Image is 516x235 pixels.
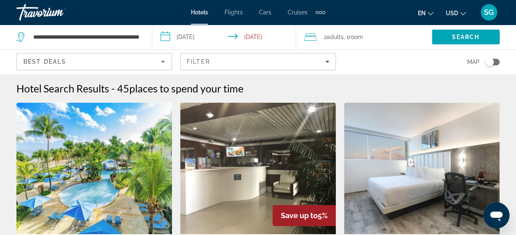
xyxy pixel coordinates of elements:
button: Change language [418,7,433,19]
button: User Menu [478,4,500,21]
button: Select check in and out date [152,25,296,49]
span: Adults [327,34,344,40]
span: Room [349,34,363,40]
span: Best Deals [23,58,66,65]
span: places to spend your time [129,82,243,94]
input: Search hotel destination [32,31,140,43]
h2: 45 [117,82,243,94]
span: 2 [324,31,344,43]
a: Cruises [288,9,307,16]
a: Travorium [16,2,99,23]
span: USD [446,10,458,16]
button: Toggle map [479,58,500,66]
iframe: Button to launch messaging window [483,202,509,228]
img: Courtyard by Marriott Isla Verde Beach Resort [16,103,172,234]
a: Hotels [191,9,208,16]
button: Extra navigation items [316,6,325,19]
span: Search [452,34,480,40]
button: Filters [180,53,336,70]
mat-select: Sort by [23,57,165,67]
span: Filter [187,58,210,65]
span: SG [484,8,494,16]
button: Change currency [446,7,466,19]
img: San Juan Airport Hotel [344,103,500,234]
img: Coral by the Sea Hotel [180,103,336,234]
div: 5% [273,205,336,226]
button: Travelers: 2 adults, 0 children [296,25,432,49]
h1: Hotel Search Results [16,82,109,94]
button: Search [432,30,500,44]
span: - [111,82,115,94]
span: en [418,10,426,16]
span: , 1 [344,31,363,43]
a: Cars [259,9,271,16]
a: Flights [225,9,243,16]
span: Save up to [281,211,318,220]
span: Map [467,56,479,68]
